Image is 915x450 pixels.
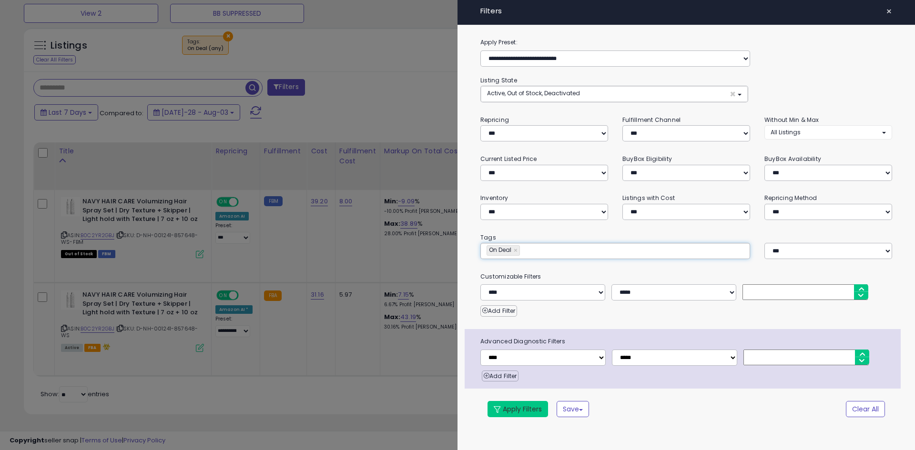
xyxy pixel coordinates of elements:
[846,401,885,417] button: Clear All
[764,125,892,139] button: All Listings
[487,89,580,97] span: Active, Out of Stock, Deactivated
[480,116,509,124] small: Repricing
[882,5,896,18] button: ×
[557,401,589,417] button: Save
[771,128,801,136] span: All Listings
[473,271,899,282] small: Customizable Filters
[480,76,517,84] small: Listing State
[473,232,899,243] small: Tags
[480,194,508,202] small: Inventory
[764,194,817,202] small: Repricing Method
[488,401,548,417] button: Apply Filters
[622,194,675,202] small: Listings with Cost
[730,89,736,99] span: ×
[622,116,681,124] small: Fulfillment Channel
[481,86,748,102] button: Active, Out of Stock, Deactivated ×
[622,155,672,163] small: BuyBox Eligibility
[886,5,892,18] span: ×
[480,7,892,15] h4: Filters
[480,155,537,163] small: Current Listed Price
[480,305,517,317] button: Add Filter
[473,37,899,48] label: Apply Preset:
[482,370,518,382] button: Add Filter
[514,246,519,255] a: ×
[473,336,901,347] span: Advanced Diagnostic Filters
[764,155,821,163] small: BuyBox Availability
[487,246,511,254] span: On Deal
[764,116,819,124] small: Without Min & Max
